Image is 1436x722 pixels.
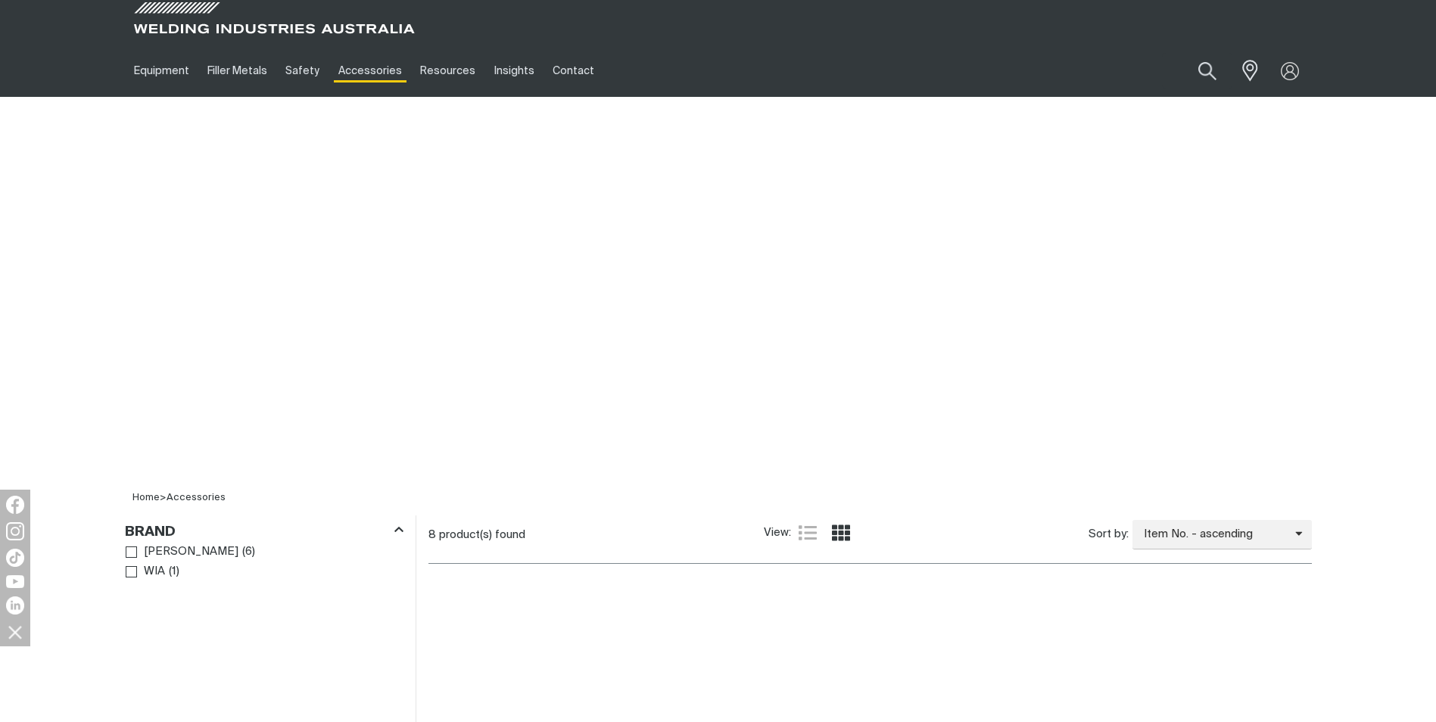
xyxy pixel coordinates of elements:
span: View: [764,524,791,542]
span: ( 6 ) [242,543,255,561]
span: > [160,493,167,503]
div: 8 [428,527,764,543]
a: Contact [544,45,603,97]
nav: Main [125,45,1015,97]
img: hide socials [2,619,28,645]
div: Brand [125,521,403,541]
a: List view [799,524,817,542]
img: Facebook [6,496,24,514]
img: YouTube [6,575,24,588]
span: Sort by: [1089,526,1129,543]
aside: Filters [125,515,403,583]
a: Accessories [329,45,411,97]
a: Accessories [167,493,226,503]
a: Insights [484,45,543,97]
a: WIA [126,562,166,582]
img: LinkedIn [6,596,24,615]
span: [PERSON_NAME] [144,543,238,561]
span: WIA [144,563,165,580]
img: Instagram [6,522,24,540]
img: TikTok [6,549,24,567]
a: Home [132,493,160,503]
span: product(s) found [439,529,525,540]
h1: Remote Controls [560,403,876,453]
a: Filler Metals [198,45,276,97]
span: ( 1 ) [169,563,179,580]
h3: Brand [125,524,176,541]
a: Resources [411,45,484,97]
section: Product list controls [428,515,1312,554]
span: Item No. - ascending [1132,526,1295,543]
a: Equipment [125,45,198,97]
input: Product name or item number... [1162,53,1232,89]
a: [PERSON_NAME] [126,542,239,562]
ul: Brand [126,542,403,582]
a: Safety [276,45,329,97]
button: Search products [1182,53,1233,89]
